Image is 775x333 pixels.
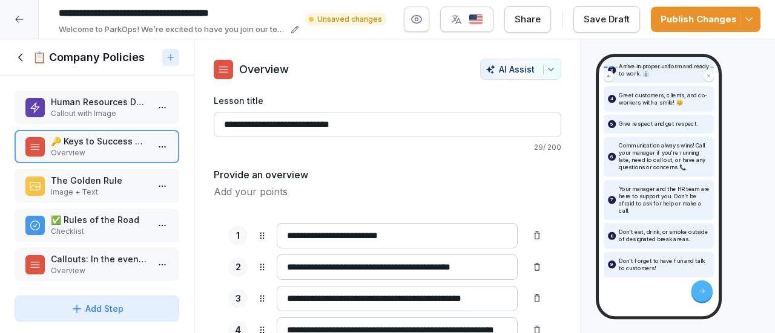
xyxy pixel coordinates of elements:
[51,226,148,237] p: Checklist
[610,120,613,128] p: 5
[51,253,148,265] p: Callouts: In the event you cannot make your shift, please follow the steps below.
[610,153,613,160] p: 6
[51,147,148,158] p: Overview
[651,7,760,32] button: Publish Changes
[661,13,751,26] div: Publish Changes
[214,167,308,182] h5: Provide an overview
[59,24,287,36] p: Welcome to ParkOps! We’re excited to have you join our team. At [GEOGRAPHIC_DATA], we specialize ...
[515,13,541,26] div: Share
[51,174,148,187] p: The Golden Rule
[51,213,148,226] p: ✅ Rules of the Road
[236,229,240,243] p: 1
[71,302,124,315] div: Add Step
[504,6,551,33] button: Share
[15,169,179,202] div: The Golden RuleImage + Text
[214,94,561,107] label: Lesson title
[51,187,148,198] p: Image + Text
[619,120,697,128] p: Give respect and get respect.
[15,248,179,281] div: Callouts: In the event you cannot make your shift, please follow the steps below.Overview
[236,292,241,306] p: 3
[214,184,561,199] p: Add your points
[619,63,710,77] p: Arrive in proper uniform and ready to work. 👔
[33,50,145,65] h1: 📋 Company Policies
[15,130,179,163] div: 🔑 Keys to Success at [GEOGRAPHIC_DATA]Overview
[486,64,556,74] div: AI Assist
[480,59,561,80] button: AI Assist
[214,142,561,153] p: 29 / 200
[317,14,382,25] p: Unsaved changes
[15,209,179,242] div: ✅ Rules of the RoadChecklist
[51,265,148,276] p: Overview
[15,296,179,322] button: Add Step
[573,6,640,33] button: Save Draft
[610,95,613,103] p: 4
[610,196,613,204] p: 7
[610,232,613,239] p: 8
[619,186,710,215] p: Your manager and the HR team are here to support you. Don't be afraid to ask for help or make a c...
[610,261,613,268] p: 9
[236,260,241,274] p: 2
[619,257,710,272] p: Don't forget to have fun and talk to customers!
[15,91,179,124] div: Human Resources Department SupportCallout with Image
[51,95,148,108] p: Human Resources Department Support
[619,142,710,171] p: Communication always wins! Call your manager if you're running late, need to call out, or have an...
[239,61,289,77] p: Overview
[619,228,710,243] p: Don't eat, drink, or smoke outside of designated break areas.
[51,108,148,119] p: Callout with Image
[584,13,630,26] div: Save Draft
[469,14,483,25] img: us.svg
[51,135,148,147] p: 🔑 Keys to Success at [GEOGRAPHIC_DATA]
[619,91,710,106] p: Greet customers, clients, and co-workers with a smile! 😊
